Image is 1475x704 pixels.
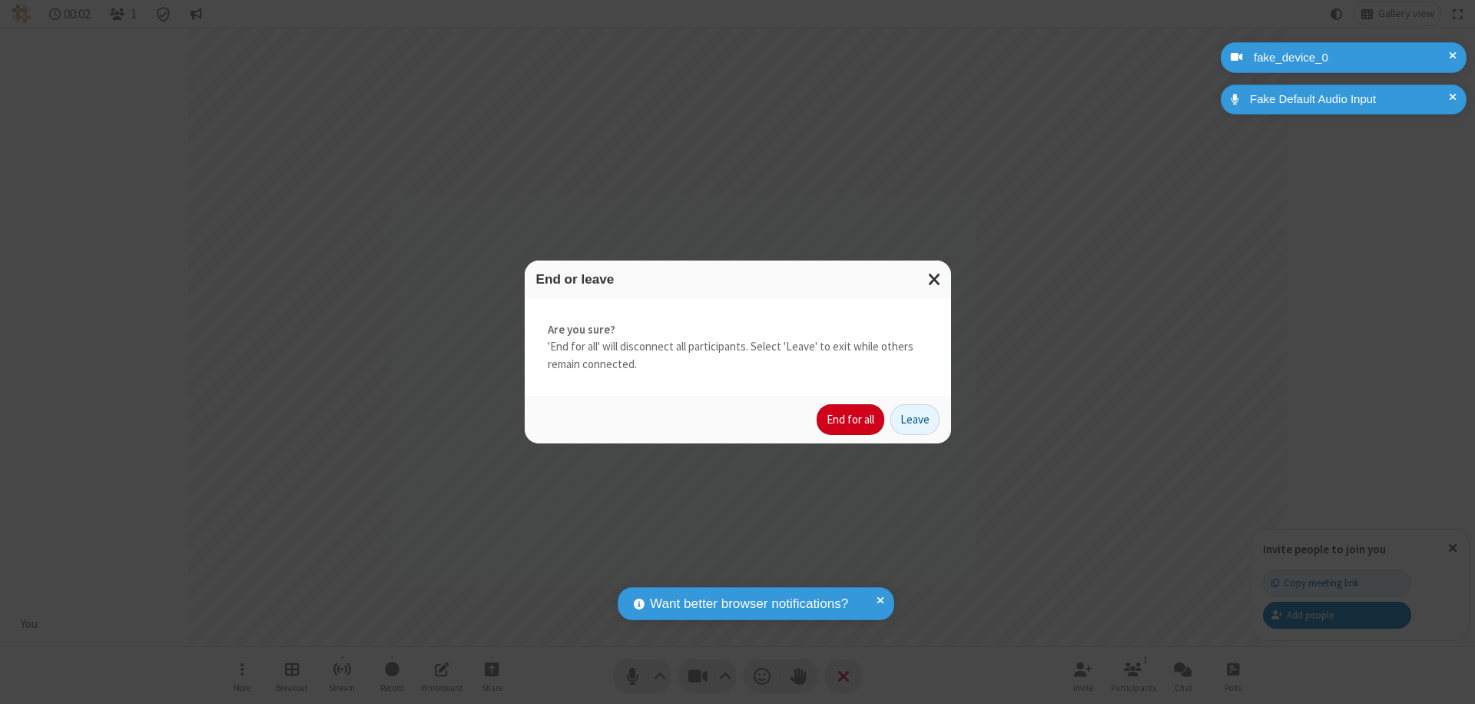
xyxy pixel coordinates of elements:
[919,261,951,298] button: Close modal
[650,594,848,614] span: Want better browser notifications?
[536,272,940,287] h3: End or leave
[548,321,928,339] strong: Are you sure?
[890,404,940,435] button: Leave
[1245,91,1455,108] div: Fake Default Audio Input
[817,404,884,435] button: End for all
[1248,49,1455,67] div: fake_device_0
[525,298,951,397] div: 'End for all' will disconnect all participants. Select 'Leave' to exit while others remain connec...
